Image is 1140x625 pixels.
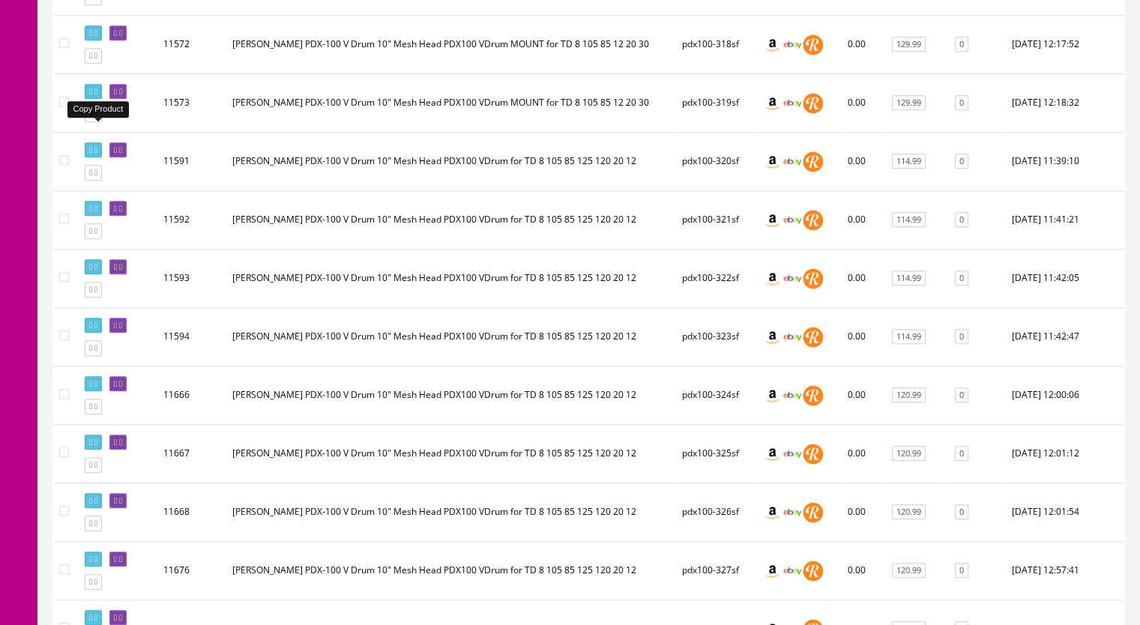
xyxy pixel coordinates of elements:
td: pdx100-326sf [676,483,756,541]
td: pdx100-324sf [676,366,756,424]
a: 120.99 [892,387,926,403]
td: Roland PDX-100 V Drum 10" Mesh Head PDX100 VDrum for TD 8 105 85 125 120 20 12 [226,483,676,541]
td: pdx100-321sf [676,190,756,249]
td: 0.00 [842,15,882,73]
td: Roland PDX-100 V Drum 10" Mesh Head PDX100 VDrum for TD 8 105 85 125 120 20 12 [226,307,676,366]
td: 2025-04-10 12:57:41 [1006,541,1124,600]
img: ebay [782,34,803,55]
a: 114.99 [892,329,926,345]
td: pdx100-322sf [676,249,756,307]
a: 114.99 [892,212,926,228]
td: 2025-04-09 12:01:12 [1006,424,1124,483]
td: 0.00 [842,541,882,600]
td: 11676 [157,541,226,600]
a: 0 [955,504,968,520]
td: Roland PDX-100 V Drum 10" Mesh Head PDX100 VDrum for TD 8 105 85 125 120 20 12 [226,132,676,190]
div: Copy Product [67,101,130,117]
img: ebay [782,210,803,230]
td: 2025-03-12 11:41:21 [1006,190,1124,249]
td: pdx100-318sf [676,15,756,73]
img: amazon [762,34,782,55]
td: pdx100-323sf [676,307,756,366]
td: 11666 [157,366,226,424]
td: Roland PDX-100 V Drum 10" Mesh Head PDX100 VDrum for TD 8 105 85 125 120 20 12 [226,541,676,600]
td: 0.00 [842,366,882,424]
td: Roland PDX-100 V Drum 10" Mesh Head PDX100 VDrum MOUNT for TD 8 105 85 12 20 30 [226,73,676,132]
td: pdx100-327sf [676,541,756,600]
td: 0.00 [842,132,882,190]
td: 2025-03-11 12:17:52 [1006,15,1124,73]
img: amazon [762,502,782,522]
img: ebay [782,151,803,172]
td: pdx100-325sf [676,424,756,483]
td: 11668 [157,483,226,541]
td: 2025-03-12 11:42:47 [1006,307,1124,366]
a: 129.99 [892,95,926,111]
td: pdx100-319sf [676,73,756,132]
img: ebay [782,385,803,405]
td: 0.00 [842,73,882,132]
img: reverb [803,268,823,289]
img: ebay [782,502,803,522]
a: 129.99 [892,37,926,52]
img: reverb [803,34,823,55]
img: amazon [762,444,782,464]
td: pdx100-320sf [676,132,756,190]
td: 0.00 [842,249,882,307]
td: 0.00 [842,307,882,366]
td: 2025-04-09 12:00:06 [1006,366,1124,424]
a: 120.99 [892,446,926,462]
td: Roland PDX-100 V Drum 10" Mesh Head PDX100 VDrum MOUNT for TD 8 105 85 12 20 30 [226,15,676,73]
a: 0 [955,446,968,462]
td: 0.00 [842,424,882,483]
td: Roland PDX-100 V Drum 10" Mesh Head PDX100 VDrum for TD 8 105 85 125 120 20 12 [226,190,676,249]
img: reverb [803,502,823,522]
a: 0 [955,271,968,286]
img: amazon [762,561,782,581]
img: amazon [762,327,782,347]
td: Roland PDX-100 V Drum 10" Mesh Head PDX100 VDrum for TD 8 105 85 125 120 20 12 [226,249,676,307]
img: ebay [782,327,803,347]
td: 2025-04-09 12:01:54 [1006,483,1124,541]
td: 0.00 [842,190,882,249]
a: 0 [955,212,968,228]
a: 114.99 [892,271,926,286]
img: ebay [782,561,803,581]
img: reverb [803,561,823,581]
a: 0 [955,95,968,111]
img: amazon [762,93,782,113]
a: 0 [955,563,968,579]
td: 11667 [157,424,226,483]
img: ebay [782,268,803,289]
a: 114.99 [892,154,926,169]
img: reverb [803,444,823,464]
td: 0.00 [842,483,882,541]
td: 11592 [157,190,226,249]
img: ebay [782,93,803,113]
td: 11572 [157,15,226,73]
img: amazon [762,210,782,230]
a: 0 [955,387,968,403]
a: 0 [955,329,968,345]
td: 11593 [157,249,226,307]
td: Roland PDX-100 V Drum 10" Mesh Head PDX100 VDrum for TD 8 105 85 125 120 20 12 [226,424,676,483]
a: 0 [955,37,968,52]
td: 2025-03-11 12:18:32 [1006,73,1124,132]
a: 0 [955,154,968,169]
img: amazon [762,268,782,289]
img: reverb [803,151,823,172]
img: reverb [803,327,823,347]
img: reverb [803,93,823,113]
td: 11573 [157,73,226,132]
td: 11594 [157,307,226,366]
a: 120.99 [892,563,926,579]
img: amazon [762,385,782,405]
img: amazon [762,151,782,172]
td: Roland PDX-100 V Drum 10" Mesh Head PDX100 VDrum for TD 8 105 85 125 120 20 12 [226,366,676,424]
img: reverb [803,385,823,405]
a: 120.99 [892,504,926,520]
img: ebay [782,444,803,464]
td: 2025-03-12 11:42:05 [1006,249,1124,307]
td: 2025-03-12 11:39:10 [1006,132,1124,190]
img: reverb [803,210,823,230]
